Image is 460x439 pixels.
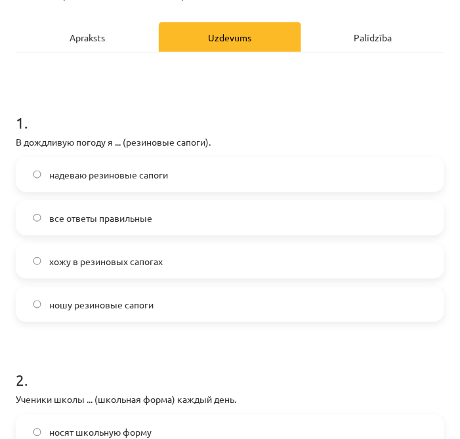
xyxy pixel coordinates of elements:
[49,298,154,312] span: ношу резиновые сапоги
[16,393,444,407] p: Ученики школы ... (школьная форма) каждый день.
[301,22,444,52] div: Palīdzība
[16,22,159,52] div: Apraksts
[33,214,41,222] input: все ответы правильные
[49,168,168,182] span: надеваю резиновые сапоги
[16,348,444,389] h1: 2 .
[159,22,302,52] div: Uzdevums
[33,301,41,309] input: ношу резиновые сапоги
[49,255,163,268] span: хожу в резиновых сапогах
[16,135,444,149] p: В дождливую погоду я ... (резиновые сапоги).
[16,91,444,131] h1: 1 .
[33,171,41,179] input: надеваю резиновые сапоги
[33,257,41,266] input: хожу в резиновых сапогах
[49,211,152,225] span: все ответы правильные
[33,429,41,437] input: носят школьную форму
